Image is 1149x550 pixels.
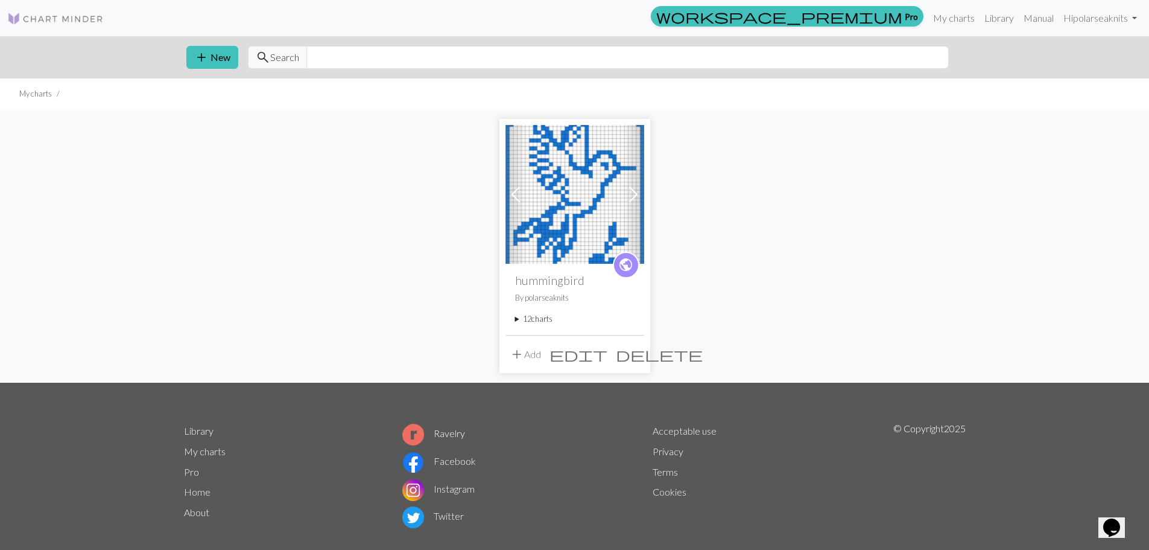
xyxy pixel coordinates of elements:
span: delete [616,346,703,363]
a: My charts [184,446,226,457]
p: © Copyright 2025 [893,421,966,531]
a: My charts [928,6,980,30]
button: New [186,46,238,69]
h2: hummingbird [515,273,635,287]
a: hummingbird [505,187,644,199]
summary: 12charts [515,313,635,325]
span: edit [549,346,607,363]
img: hummingbird [505,125,644,264]
span: add [510,346,524,363]
iframe: chat widget [1098,502,1137,538]
i: public [618,253,633,277]
a: public [613,252,639,278]
a: Pro [651,6,923,27]
img: Ravelry logo [402,424,424,446]
a: Ravelry [402,427,465,439]
span: workspace_premium [656,8,902,25]
button: Delete [612,343,707,366]
a: Instagram [402,483,475,494]
span: search [256,49,270,66]
i: Edit [549,347,607,362]
a: Pro [184,466,199,478]
a: Hipolarseaknits [1059,6,1142,30]
img: Facebook logo [402,452,424,473]
a: Facebook [402,455,476,467]
img: Twitter logo [402,507,424,528]
a: Twitter [402,510,464,522]
img: Logo [7,11,104,26]
a: Library [184,425,214,436]
a: Acceptable use [653,425,717,436]
img: Instagram logo [402,479,424,501]
p: By polarseaknits [515,292,635,304]
a: Cookies [653,486,686,497]
span: public [618,255,633,274]
a: Manual [1019,6,1059,30]
a: Library [980,6,1019,30]
span: Search [270,50,299,65]
a: Home [184,486,210,497]
li: My charts [19,88,52,100]
span: add [194,49,209,66]
a: Privacy [653,446,683,457]
a: About [184,507,209,518]
button: Add [505,343,545,366]
button: Edit [545,343,612,366]
a: Terms [653,466,678,478]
